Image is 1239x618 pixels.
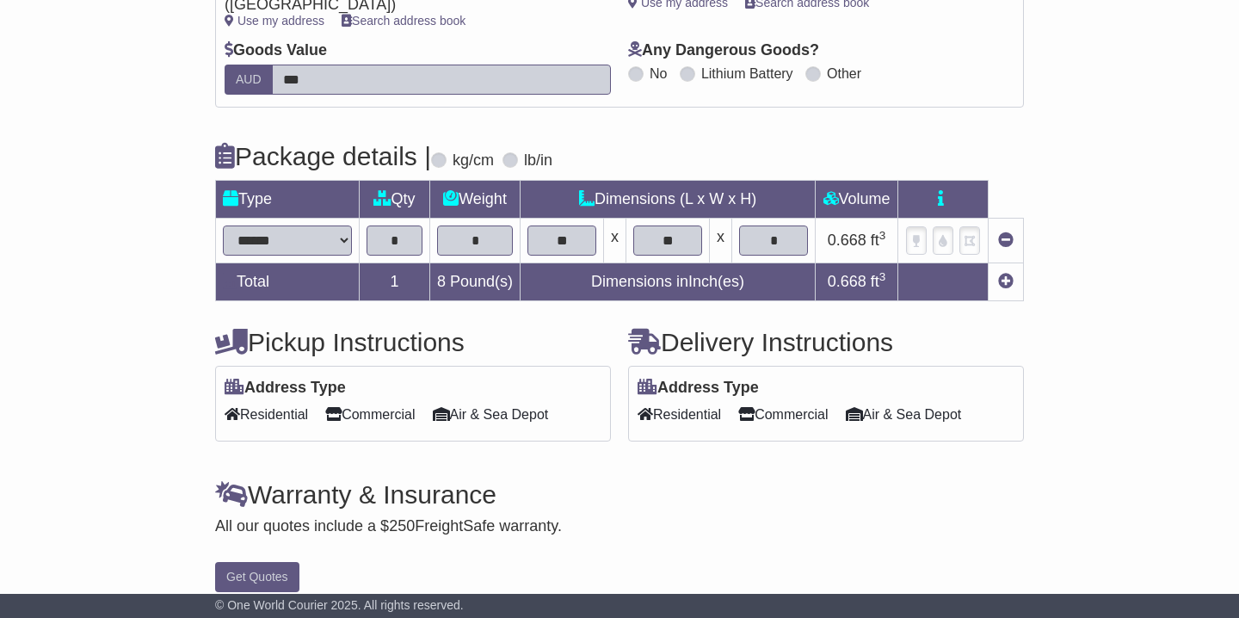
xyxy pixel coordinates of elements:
a: Remove this item [998,232,1014,249]
h4: Pickup Instructions [215,328,611,356]
td: Pound(s) [430,263,521,300]
button: Get Quotes [215,562,299,592]
td: Weight [430,180,521,218]
label: Address Type [225,379,346,398]
td: x [604,218,626,263]
a: Use my address [225,14,324,28]
span: ft [871,232,886,249]
label: lb/in [524,151,552,170]
td: Type [216,180,360,218]
div: All our quotes include a $ FreightSafe warranty. [215,517,1024,536]
span: © One World Courier 2025. All rights reserved. [215,598,464,612]
a: Add new item [998,273,1014,290]
span: 0.668 [828,273,866,290]
span: 0.668 [828,232,866,249]
td: Volume [816,180,898,218]
h4: Delivery Instructions [628,328,1024,356]
span: ft [871,273,886,290]
h4: Warranty & Insurance [215,480,1024,509]
label: No [650,65,667,82]
label: AUD [225,65,273,95]
span: Residential [638,401,721,428]
span: Air & Sea Depot [433,401,549,428]
span: Commercial [738,401,828,428]
label: Lithium Battery [701,65,793,82]
label: Any Dangerous Goods? [628,41,819,60]
h4: Package details | [215,142,431,170]
span: 250 [389,517,415,535]
span: Commercial [325,401,415,428]
a: Search address book [342,14,465,28]
td: Qty [360,180,430,218]
label: Goods Value [225,41,327,60]
span: Air & Sea Depot [846,401,962,428]
label: Address Type [638,379,759,398]
span: 8 [437,273,446,290]
sup: 3 [879,270,886,283]
td: Dimensions in Inch(es) [521,263,816,300]
span: Residential [225,401,308,428]
td: Total [216,263,360,300]
sup: 3 [879,229,886,242]
td: Dimensions (L x W x H) [521,180,816,218]
label: kg/cm [453,151,494,170]
td: x [710,218,732,263]
td: 1 [360,263,430,300]
label: Other [827,65,861,82]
